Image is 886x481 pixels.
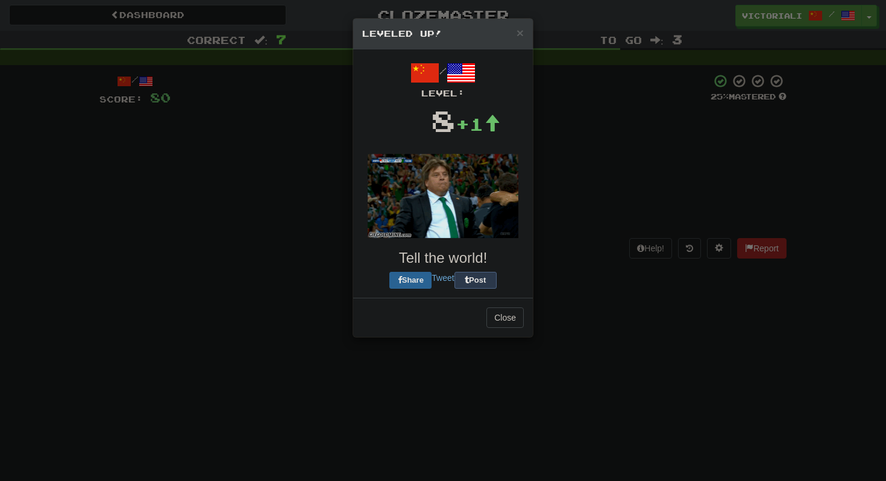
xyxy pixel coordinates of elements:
div: Level: [362,87,524,99]
button: Close [486,307,524,328]
div: +1 [456,112,500,136]
img: soccer-coach-305de1daf777ce53eb89c6f6bc29008043040bc4dbfb934f710cb4871828419f.gif [368,154,518,238]
div: 8 [431,99,456,142]
span: × [517,26,524,40]
h5: Leveled Up! [362,28,524,40]
h3: Tell the world! [362,250,524,266]
button: Post [454,272,497,289]
div: / [362,58,524,99]
button: Share [389,272,432,289]
button: Close [517,27,524,39]
a: Tweet [432,273,454,283]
